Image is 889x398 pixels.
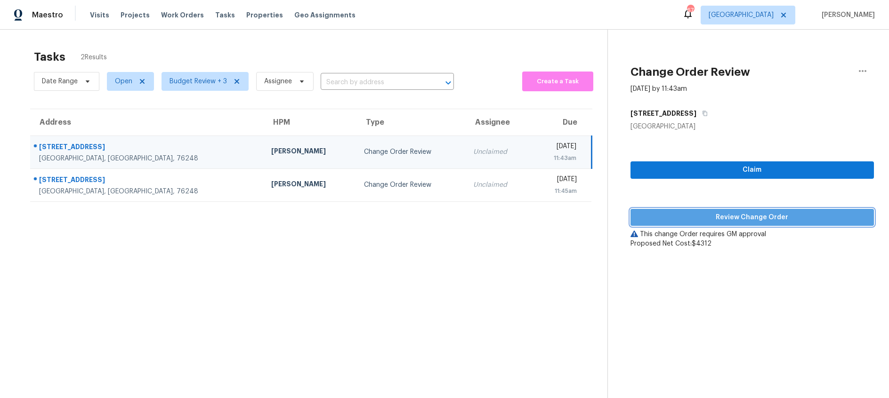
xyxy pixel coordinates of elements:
span: Geo Assignments [294,10,356,20]
th: Assignee [466,109,531,135]
th: Type [356,109,466,135]
div: Proposed Net Cost: $4312 [630,239,874,248]
div: Change Order Review [364,147,459,157]
div: [STREET_ADDRESS] [39,175,256,187]
div: [STREET_ADDRESS] [39,142,256,154]
span: Assignee [264,77,292,86]
span: 2 Results [81,53,107,62]
div: [GEOGRAPHIC_DATA], [GEOGRAPHIC_DATA], 76248 [39,154,256,163]
button: Review Change Order [630,209,874,226]
span: Projects [121,10,150,20]
span: Properties [246,10,283,20]
span: Visits [90,10,109,20]
div: Unclaimed [473,147,523,157]
div: 67 [687,6,694,15]
div: [GEOGRAPHIC_DATA] [630,122,874,131]
span: Tasks [215,12,235,18]
span: Review Change Order [638,212,866,223]
div: [PERSON_NAME] [271,179,349,191]
th: Due [531,109,591,135]
span: Maestro [32,10,63,20]
span: [PERSON_NAME] [818,10,875,20]
div: Unclaimed [473,180,523,190]
h2: Change Order Review [630,67,750,77]
span: [GEOGRAPHIC_DATA] [709,10,774,20]
div: This change Order requires GM approval [630,230,874,239]
button: Create a Task [522,72,593,91]
input: Search by address [321,75,428,90]
th: Address [30,109,264,135]
div: [PERSON_NAME] [271,146,349,158]
div: [DATE] by 11:43am [630,84,687,94]
button: Copy Address [696,105,709,122]
div: 11:43am [539,153,576,163]
span: Create a Task [527,76,589,87]
h2: Tasks [34,52,65,62]
th: HPM [264,109,356,135]
div: [DATE] [539,175,577,186]
button: Open [442,76,455,89]
span: Claim [638,164,866,176]
div: [DATE] [539,142,576,153]
span: Budget Review + 3 [170,77,227,86]
div: 11:45am [539,186,577,196]
span: Open [115,77,132,86]
div: [GEOGRAPHIC_DATA], [GEOGRAPHIC_DATA], 76248 [39,187,256,196]
div: Change Order Review [364,180,459,190]
button: Claim [630,161,874,179]
span: Date Range [42,77,78,86]
span: Work Orders [161,10,204,20]
h5: [STREET_ADDRESS] [630,109,696,118]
